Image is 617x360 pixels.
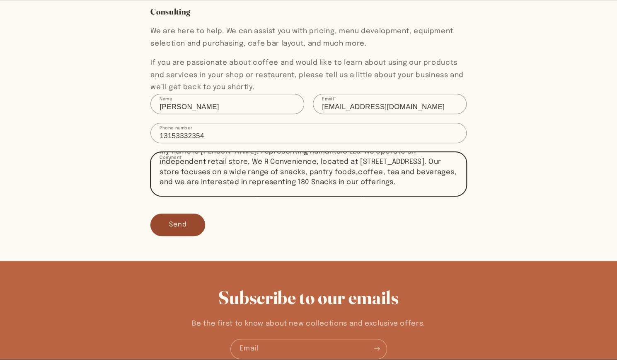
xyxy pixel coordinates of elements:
[151,94,304,114] input: Name
[313,94,466,114] input: Email
[150,25,466,50] p: We are here to help. We can assist you with pricing, menu development, equipment selection and pu...
[151,123,466,143] input: Phone number
[367,339,386,359] button: Subscribe
[150,57,466,94] p: If you are passionate about coffee and would like to learn about using our products and services ...
[150,7,191,17] span: Consulting
[39,286,578,309] h2: Subscribe to our emails
[156,318,461,330] p: Be the first to know about new collections and exclusive offers.
[150,214,205,236] button: Send
[231,339,387,359] input: Email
